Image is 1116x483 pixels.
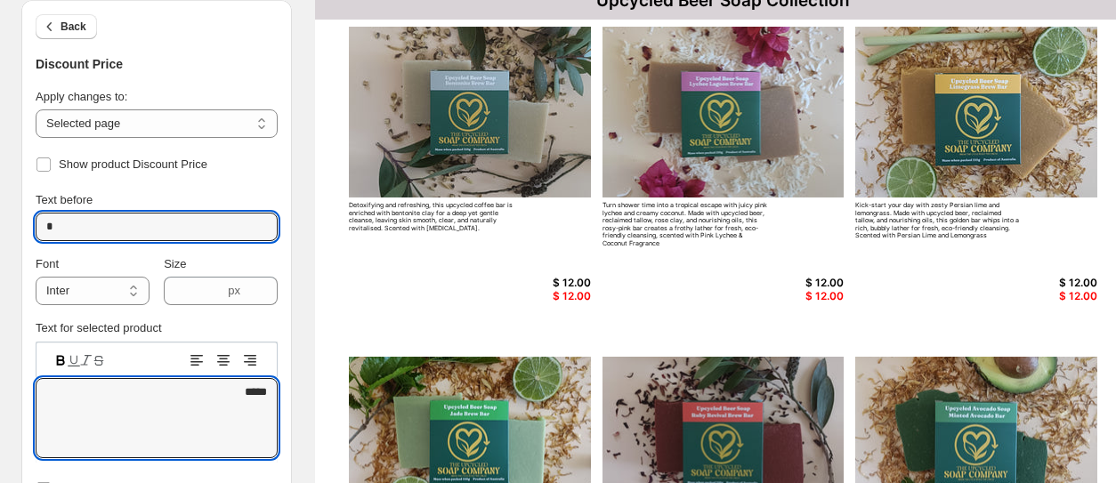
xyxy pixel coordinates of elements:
[855,202,1022,240] div: Kick-start your day with zesty Persian lime and lemongrass. Made with upcycled beer, reclaimed ta...
[602,27,845,198] img: primaryImage
[59,157,207,171] span: Show product Discount Price
[36,193,93,206] span: Text before
[1011,290,1097,302] div: $ 12.00
[349,202,515,232] div: Detoxifying and refreshing, this upcycled coffee bar is enriched with bentonite clay for a deep y...
[36,321,162,334] label: Text for selected product
[505,277,591,289] div: $ 12.00
[757,277,844,289] div: $ 12.00
[164,257,186,270] span: Size
[36,90,127,103] span: Apply changes to:
[228,284,240,297] span: px
[61,20,86,34] span: Back
[36,57,123,71] span: Discount Price
[505,290,591,302] div: $ 12.00
[855,27,1097,198] img: primaryImage
[757,290,844,302] div: $ 12.00
[349,27,591,198] img: primaryImage
[1011,277,1097,289] div: $ 12.00
[36,14,97,39] button: Back
[36,257,59,270] span: Font
[602,202,769,247] div: Turn shower time into a tropical escape with juicy pink lychee and creamy coconut. Made with upcy...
